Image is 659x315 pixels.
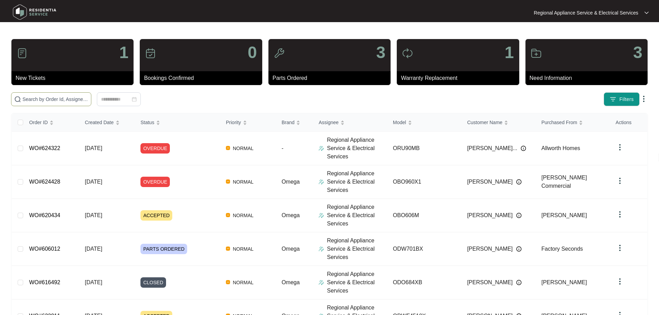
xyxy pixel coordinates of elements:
[282,279,300,285] span: Omega
[541,175,587,189] span: [PERSON_NAME] Commercial
[541,246,583,252] span: Factory Seconds
[29,246,60,252] a: WO#606012
[85,145,102,151] span: [DATE]
[541,212,587,218] span: [PERSON_NAME]
[319,280,324,285] img: Assigner Icon
[85,179,102,185] span: [DATE]
[530,74,648,82] p: Need Information
[516,213,522,218] img: Info icon
[140,119,154,126] span: Status
[226,146,230,150] img: Vercel Logo
[387,113,462,132] th: Model
[313,113,387,132] th: Assignee
[230,178,256,186] span: NORMAL
[467,278,513,287] span: [PERSON_NAME]
[79,113,135,132] th: Created Date
[536,113,610,132] th: Purchased From
[387,232,462,266] td: ODW701BX
[461,113,536,132] th: Customer Name
[616,177,624,185] img: dropdown arrow
[541,279,587,285] span: [PERSON_NAME]
[140,143,170,154] span: OVERDUE
[85,246,102,252] span: [DATE]
[516,179,522,185] img: Info icon
[616,244,624,252] img: dropdown arrow
[230,211,256,220] span: NORMAL
[616,143,624,151] img: dropdown arrow
[541,119,577,126] span: Purchased From
[467,119,502,126] span: Customer Name
[282,212,300,218] span: Omega
[541,145,580,151] span: Allworth Homes
[85,119,113,126] span: Created Date
[273,74,391,82] p: Parts Ordered
[619,96,634,103] span: Filters
[516,280,522,285] img: Info icon
[226,280,230,284] img: Vercel Logo
[387,199,462,232] td: OBO606M
[140,244,187,254] span: PARTS ORDERED
[248,44,257,61] p: 0
[327,203,387,228] p: Regional Appliance Service & Electrical Services
[22,95,88,103] input: Search by Order Id, Assignee Name, Customer Name, Brand and Model
[17,48,28,59] img: icon
[24,113,79,132] th: Order ID
[521,146,526,151] img: Info icon
[14,96,21,103] img: search-icon
[230,144,256,152] span: NORMAL
[616,210,624,219] img: dropdown arrow
[516,246,522,252] img: Info icon
[140,210,172,221] span: ACCEPTED
[29,119,48,126] span: Order ID
[402,48,413,59] img: icon
[282,179,300,185] span: Omega
[467,178,513,186] span: [PERSON_NAME]
[393,119,406,126] span: Model
[319,146,324,151] img: Assigner Icon
[467,245,513,253] span: [PERSON_NAME]
[10,2,59,22] img: residentia service logo
[282,246,300,252] span: Omega
[604,92,640,106] button: filter iconFilters
[387,165,462,199] td: OBO960X1
[274,48,285,59] img: icon
[226,119,241,126] span: Priority
[327,270,387,295] p: Regional Appliance Service & Electrical Services
[220,113,276,132] th: Priority
[534,9,638,16] p: Regional Appliance Service & Electrical Services
[230,245,256,253] span: NORMAL
[319,119,339,126] span: Assignee
[376,44,385,61] p: 3
[610,96,616,103] img: filter icon
[467,144,517,152] span: [PERSON_NAME]...
[29,179,60,185] a: WO#624428
[144,74,262,82] p: Bookings Confirmed
[85,279,102,285] span: [DATE]
[230,278,256,287] span: NORMAL
[140,277,166,288] span: CLOSED
[387,132,462,165] td: ORU90MB
[644,11,649,15] img: dropdown arrow
[633,44,642,61] p: 3
[276,113,313,132] th: Brand
[319,246,324,252] img: Assigner Icon
[505,44,514,61] p: 1
[16,74,134,82] p: New Tickets
[401,74,519,82] p: Warranty Replacement
[319,179,324,185] img: Assigner Icon
[327,237,387,261] p: Regional Appliance Service & Electrical Services
[29,279,60,285] a: WO#616492
[226,179,230,184] img: Vercel Logo
[135,113,220,132] th: Status
[319,213,324,218] img: Assigner Icon
[327,136,387,161] p: Regional Appliance Service & Electrical Services
[327,169,387,194] p: Regional Appliance Service & Electrical Services
[29,212,60,218] a: WO#620434
[467,211,513,220] span: [PERSON_NAME]
[616,277,624,286] img: dropdown arrow
[282,119,294,126] span: Brand
[640,95,648,103] img: dropdown arrow
[85,212,102,218] span: [DATE]
[140,177,170,187] span: OVERDUE
[610,113,647,132] th: Actions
